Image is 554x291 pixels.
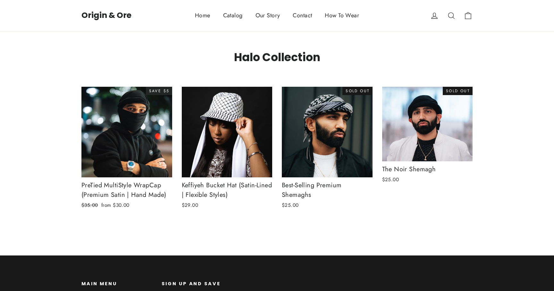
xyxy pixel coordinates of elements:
a: Keffiyeh Bucket Hat (Satin-Lined | Flexible Styles)$29.00 [182,87,273,211]
span: $29.00 [182,202,198,209]
a: Contact [286,8,318,23]
a: Best-Selling Premium Shemaghs$25.00 [282,87,373,211]
div: Primary [146,6,408,25]
h2: Sign up and save [162,281,284,287]
a: Catalog [217,8,249,23]
a: Our Story [249,8,287,23]
div: PreTied MultiStyle WrapCap (Premium Satin | Hand Made) [81,181,172,200]
span: from $30.00 [101,202,130,209]
a: The Noir Shemagh$25.00 [382,87,473,185]
div: Best-Selling Premium Shemaghs [282,181,373,200]
h2: Main menu [81,281,152,287]
span: $35.00 [81,202,98,209]
div: Keffiyeh Bucket Hat (Satin-Lined | Flexible Styles) [182,181,273,200]
span: $25.00 [282,202,299,209]
a: PreTied MultiStyle WrapCap (Premium Satin | Hand Made) $35.00 from $30.00 [81,87,172,211]
a: Origin & Ore [81,10,131,21]
div: Sold Out [443,87,473,95]
h1: Halo Collection [81,51,473,64]
a: Home [189,8,217,23]
div: Save $5 [146,87,172,95]
div: The Noir Shemagh [382,165,473,174]
div: Sold Out [342,87,372,95]
span: $25.00 [382,176,399,183]
a: How To Wear [318,8,365,23]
